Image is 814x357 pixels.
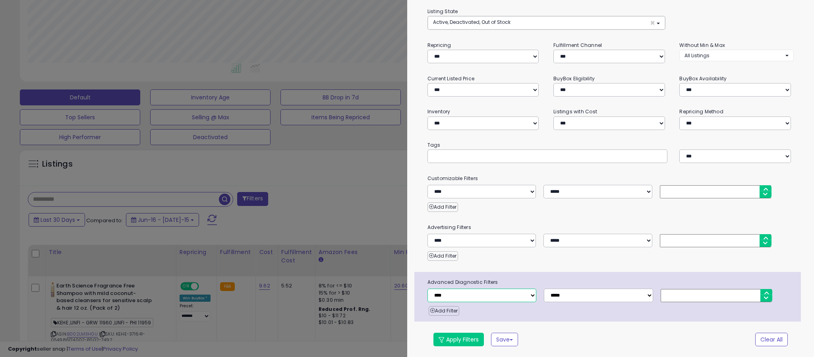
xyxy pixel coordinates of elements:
[433,333,484,346] button: Apply Filters
[679,42,725,49] small: Without Min & Max
[422,174,800,183] small: Customizable Filters
[427,251,458,261] button: Add Filter
[427,75,474,82] small: Current Listed Price
[427,202,458,212] button: Add Filter
[679,108,723,115] small: Repricing Method
[428,16,665,29] button: Active, Deactivated, Out of Stock ×
[422,141,800,149] small: Tags
[433,19,510,25] span: Active, Deactivated, Out of Stock
[422,223,800,232] small: Advertising Filters
[553,108,597,115] small: Listings with Cost
[755,333,788,346] button: Clear All
[429,306,459,316] button: Add Filter
[679,75,727,82] small: BuyBox Availability
[553,75,595,82] small: BuyBox Eligibility
[422,278,801,287] span: Advanced Diagnostic Filters
[427,108,451,115] small: Inventory
[427,8,458,15] small: Listing State
[427,42,451,49] small: Repricing
[553,42,602,49] small: Fulfillment Channel
[684,52,710,59] span: All Listings
[650,19,655,27] span: ×
[679,50,793,61] button: All Listings
[491,333,518,346] button: Save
